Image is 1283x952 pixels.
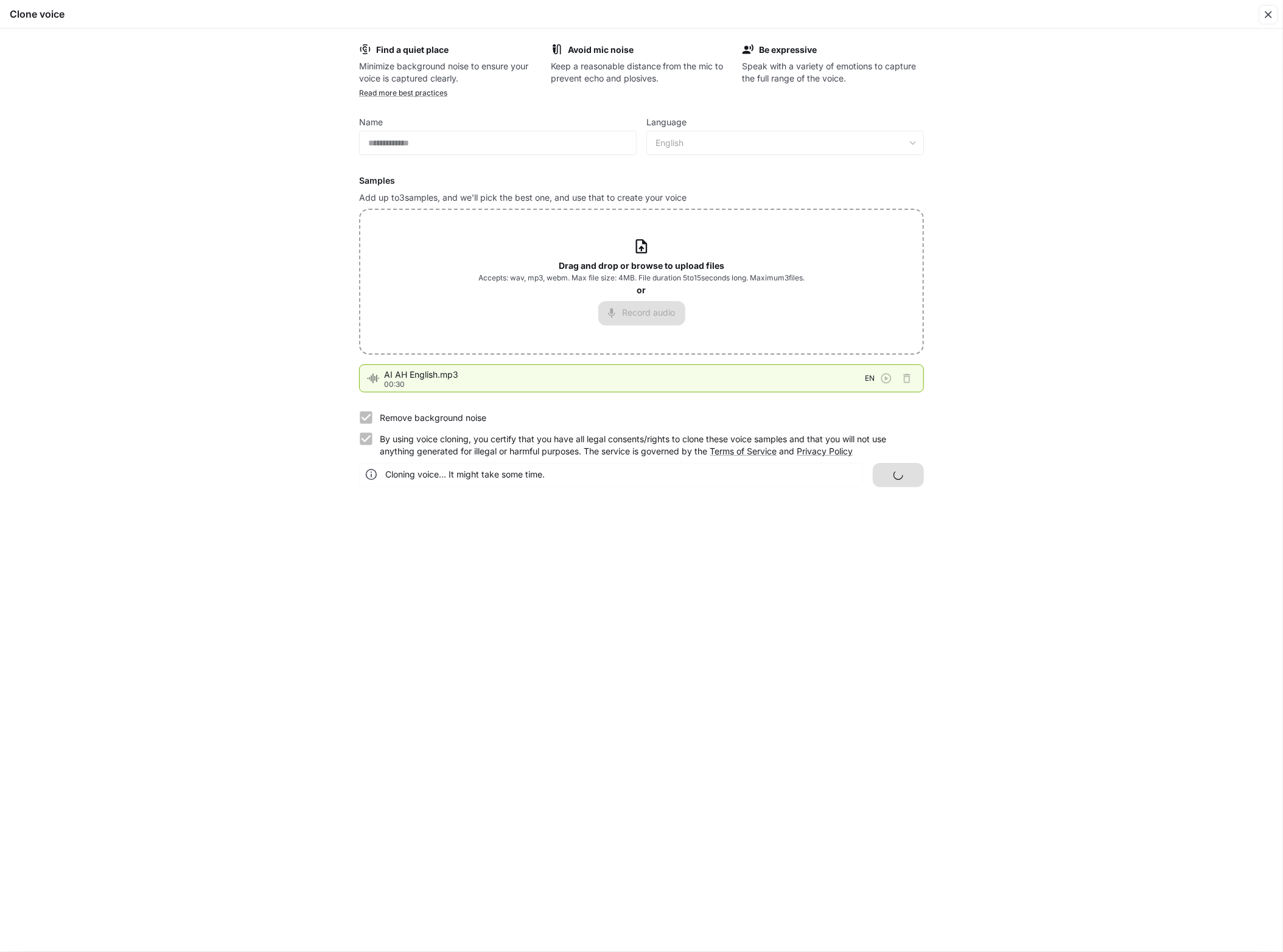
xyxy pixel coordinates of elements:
[380,433,914,457] p: By using voice cloning, you certify that you have all legal consents/rights to clone these voice ...
[385,464,545,485] div: Cloning voice... It might take some time.
[359,118,383,127] p: Name
[359,60,541,85] p: Minimize background noise to ensure your voice is captured clearly.
[655,137,904,149] div: English
[646,118,687,127] p: Language
[797,446,853,456] a: Privacy Policy
[559,260,724,271] b: Drag and drop or browse to upload files
[10,7,65,21] h5: Clone voice
[710,446,777,456] a: Terms of Service
[759,44,817,55] b: Be expressive
[637,285,646,295] b: or
[380,412,486,424] p: Remove background noise
[384,381,865,388] p: 00:30
[568,44,634,55] b: Avoid mic noise
[478,272,805,284] span: Accepts: wav, mp3, webm. Max file size: 4MB. File duration 5 to 15 seconds long. Maximum 3 files.
[647,137,923,149] div: English
[384,369,865,381] span: AI AH English.mp3
[359,175,924,187] h6: Samples
[742,60,924,85] p: Speak with a variety of emotions to capture the full range of the voice.
[551,60,733,85] p: Keep a reasonable distance from the mic to prevent echo and plosives.
[865,372,875,384] span: EN
[376,44,449,55] b: Find a quiet place
[359,192,924,204] p: Add up to 3 samples, and we'll pick the best one, and use that to create your voice
[359,88,447,97] a: Read more best practices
